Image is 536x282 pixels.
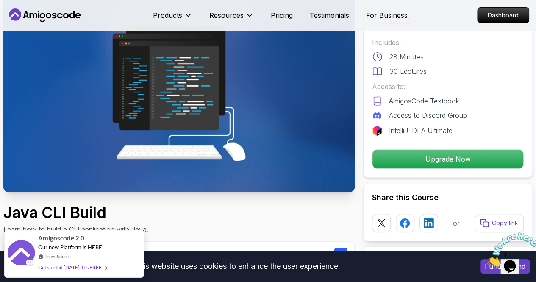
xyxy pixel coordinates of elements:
p: IntelliJ IDEA Ultimate [389,126,453,136]
p: 30 Lectures [389,66,427,76]
p: Resources [209,10,244,20]
span: Our new Platform is HERE [38,244,102,251]
p: Upgrade Now [372,150,523,168]
a: Pricing [271,10,293,20]
iframe: chat widget [483,229,536,269]
a: Testimonials [310,10,349,20]
button: Copy link [475,214,524,232]
span: Amigoscode 2.0 [38,233,84,243]
button: Accept cookies [480,259,530,274]
h1: Java CLI Build [3,204,148,221]
img: Chat attention grabber [3,3,56,37]
img: provesource social proof notification image [8,240,35,268]
p: Products [153,10,182,20]
img: jetbrains logo [372,126,382,136]
a: For Business [366,10,408,20]
p: Includes: [372,37,524,47]
p: Access to: [372,81,524,92]
span: 1 [3,3,7,11]
p: or [453,218,460,228]
div: This website uses cookies to enhance the user experience. [6,257,468,276]
p: 28 Minutes [389,52,424,62]
p: Learn how to build a CLI application with Java. [3,224,148,235]
a: ProveSource [44,253,71,260]
p: Copy link [492,219,518,227]
button: Upgrade Now [372,149,524,169]
div: Get started [DATE]. It's FREE [38,262,107,272]
a: Dashboard [477,7,529,23]
p: Access to Discord Group [389,110,467,120]
button: Products [153,10,192,27]
p: AmigosCode Textbook [389,96,459,106]
h2: Share this Course [372,192,524,204]
p: Dashboard [478,8,529,23]
button: Resources [209,10,254,27]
